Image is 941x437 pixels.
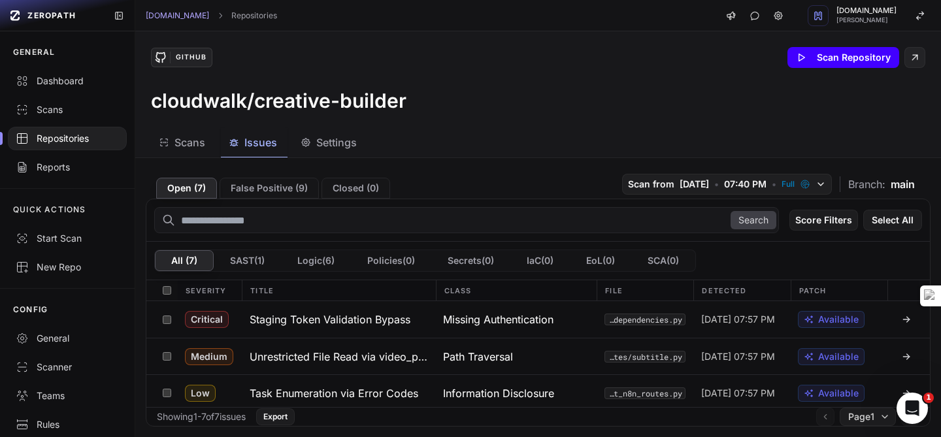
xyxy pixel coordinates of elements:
[170,52,212,63] div: GitHub
[787,47,899,68] button: Scan Repository
[244,135,277,150] span: Issues
[772,178,776,191] span: •
[836,17,897,24] span: [PERSON_NAME]
[242,301,435,338] button: Staging Token Validation Bypass
[604,387,685,399] button: tests/routes/test_n8n_routes.py
[714,178,719,191] span: •
[231,10,277,21] a: Repositories
[848,410,874,423] span: Page 1
[782,179,795,189] span: Full
[431,250,510,271] button: Secrets(0)
[443,312,553,327] span: Missing Authentication
[840,408,896,426] button: Page1
[13,47,55,57] p: GENERAL
[220,178,319,199] button: False Positive (9)
[818,350,859,363] span: Available
[622,174,832,195] button: Scan from [DATE] • 07:40 PM • Full
[185,311,229,328] span: Critical
[242,338,435,374] button: Unrestricted File Read via video_path
[16,132,119,145] div: Repositories
[146,301,930,338] div: Critical Staging Token Validation Bypass Missing Authentication src/middleware/auth_dependencies....
[256,408,295,425] button: Export
[146,10,277,21] nav: breadcrumb
[214,250,281,271] button: SAST(1)
[791,280,887,300] div: Patch
[628,178,674,191] span: Scan from
[185,348,233,365] span: Medium
[923,393,934,403] span: 1
[16,361,119,374] div: Scanner
[242,280,435,300] div: Title
[16,418,119,431] div: Rules
[178,280,242,300] div: Severity
[597,280,693,300] div: File
[5,5,103,26] a: ZEROPATH
[818,387,859,400] span: Available
[156,178,217,199] button: Open (7)
[146,374,930,411] div: Low Task Enumeration via Error Codes Information Disclosure tests/routes/test_n8n_routes.py [DATE...
[16,389,119,402] div: Teams
[16,74,119,88] div: Dashboard
[701,350,775,363] span: [DATE] 07:57 PM
[250,385,418,401] h3: Task Enumeration via Error Codes
[631,250,695,271] button: SCA(0)
[146,338,930,374] div: Medium Unrestricted File Read via video_path Path Traversal src/routes/subtitle.py [DATE] 07:57 P...
[510,250,570,271] button: IaC(0)
[250,349,427,364] h3: Unrestricted File Read via video_path
[570,250,631,271] button: EoL(0)
[604,314,685,325] button: src/middleware/auth_dependencies.py
[13,204,86,215] p: QUICK ACTIONS
[443,349,513,364] span: Path Traversal
[16,332,119,345] div: General
[185,385,216,402] span: Low
[848,176,885,192] span: Branch:
[174,135,205,150] span: Scans
[351,250,431,271] button: Policies(0)
[242,375,435,411] button: Task Enumeration via Error Codes
[604,351,685,363] button: src/routes/subtitle.py
[701,313,775,326] span: [DATE] 07:57 PM
[818,313,859,326] span: Available
[27,10,76,21] span: ZEROPATH
[322,178,390,199] button: Closed (0)
[701,387,775,400] span: [DATE] 07:57 PM
[316,135,357,150] span: Settings
[836,7,897,14] span: [DOMAIN_NAME]
[731,211,776,229] button: Search
[436,280,597,300] div: Class
[281,250,351,271] button: Logic(6)
[16,161,119,174] div: Reports
[146,10,209,21] a: [DOMAIN_NAME]
[16,232,119,245] div: Start Scan
[250,312,410,327] h3: Staging Token Validation Bypass
[16,103,119,116] div: Scans
[155,250,214,271] button: All (7)
[151,89,406,112] h3: cloudwalk/creative-builder
[13,304,48,315] p: CONFIG
[891,176,915,192] span: main
[443,385,554,401] span: Information Disclosure
[16,261,119,274] div: New Repo
[157,410,246,423] div: Showing 1 - 7 of 7 issues
[693,280,790,300] div: Detected
[897,393,928,424] iframe: Intercom live chat
[789,210,858,231] button: Score Filters
[680,178,709,191] span: [DATE]
[216,11,225,20] svg: chevron right,
[863,210,922,231] button: Select All
[724,178,767,191] span: 07:40 PM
